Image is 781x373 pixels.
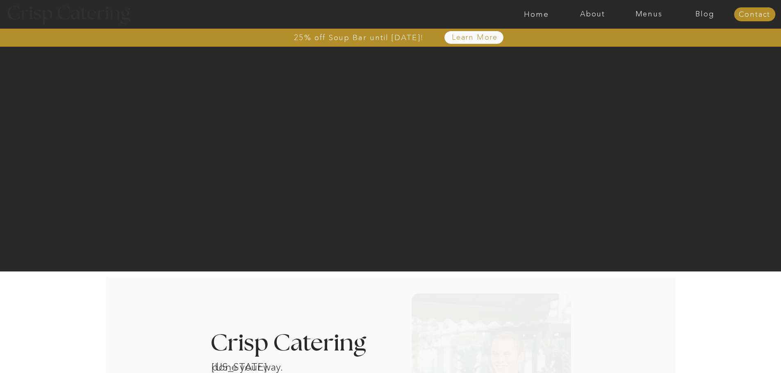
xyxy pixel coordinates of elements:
[565,10,621,18] a: About
[212,360,297,371] h1: [US_STATE] catering
[433,34,517,42] a: Learn More
[734,11,775,19] a: Contact
[621,10,677,18] a: Menus
[677,10,733,18] a: Blog
[264,34,453,42] a: 25% off Soup Bar until [DATE]!
[210,332,387,356] h3: Crisp Catering
[508,10,565,18] a: Home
